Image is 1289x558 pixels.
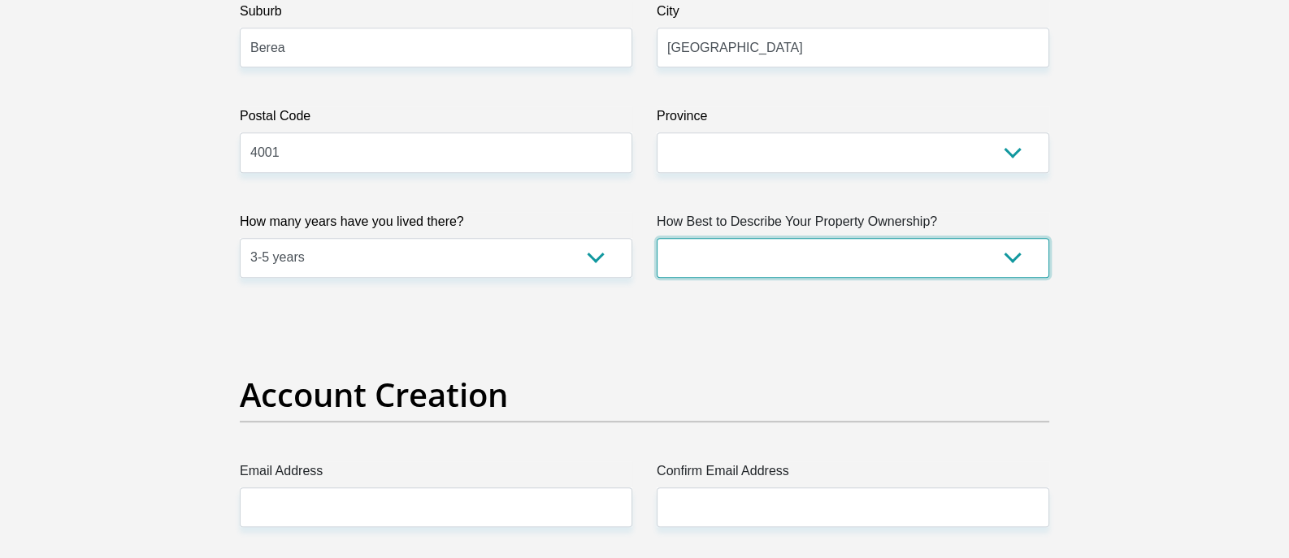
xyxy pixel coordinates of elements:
label: City [657,2,1049,28]
label: How many years have you lived there? [240,212,632,238]
label: Email Address [240,461,632,487]
input: Postal Code [240,132,632,172]
input: Suburb [240,28,632,67]
select: Please select a value [657,238,1049,278]
label: Postal Code [240,106,632,132]
input: Confirm Email Address [657,487,1049,527]
label: Province [657,106,1049,132]
label: Suburb [240,2,632,28]
label: How Best to Describe Your Property Ownership? [657,212,1049,238]
label: Confirm Email Address [657,461,1049,487]
h2: Account Creation [240,375,1049,414]
select: Please select a value [240,238,632,278]
input: Email Address [240,487,632,527]
input: City [657,28,1049,67]
select: Please Select a Province [657,132,1049,172]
